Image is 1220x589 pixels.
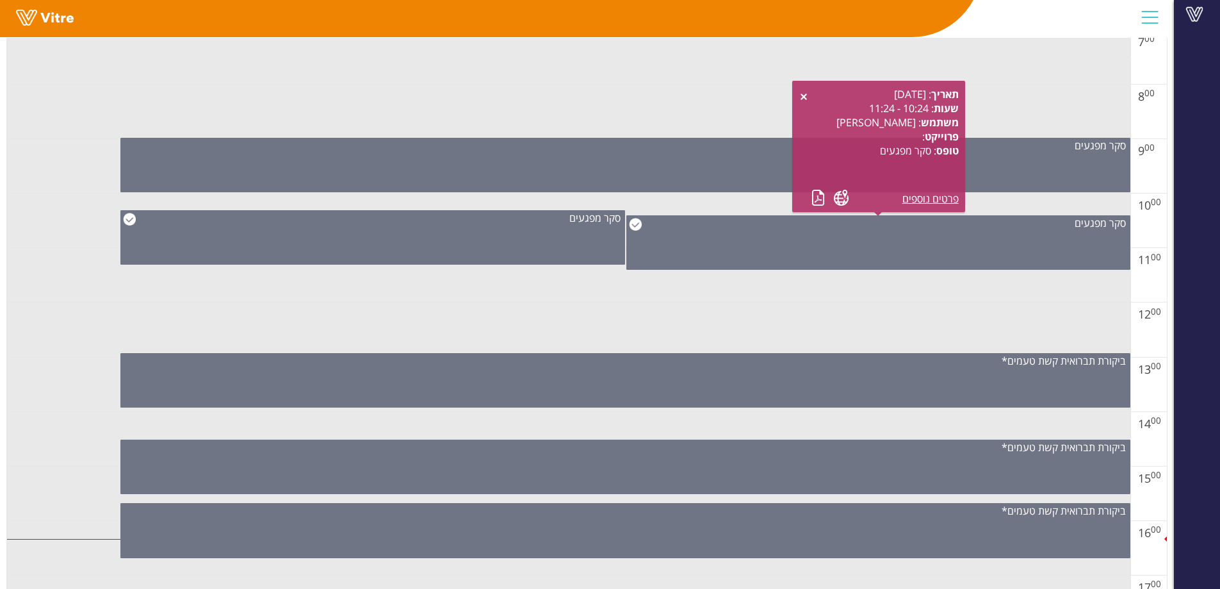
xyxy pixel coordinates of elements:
th: ​ [1130,112,1167,139]
sup: 00 [1151,524,1161,535]
p: : סקר מפגעים [811,144,959,158]
span: 7014 [1075,138,1126,153]
span: 10 [1138,197,1151,213]
span: 7014 [569,211,621,225]
a: פרטים נוספים [902,192,959,206]
th: ​ [1130,276,1167,303]
sup: 00 [1151,360,1161,372]
a: Close [799,92,809,102]
th: ​ [1130,221,1167,249]
sup: 00 [1151,469,1161,481]
span: 9 [1138,143,1144,158]
th: ​ [1130,439,1167,467]
span: 8 [1138,88,1144,104]
th: ​ [1130,57,1167,85]
strong: שעות [934,101,959,115]
sup: 00 [1151,196,1161,208]
th: ​ [1130,167,1167,194]
span: 15 [1138,470,1151,486]
strong: משתמש [921,115,959,129]
strong: טופס [936,144,959,158]
strong: תאריך [931,87,959,101]
img: Vicon.png [123,213,136,226]
sup: 00 [1151,306,1161,317]
th: ​ [1130,548,1167,576]
th: ​ [1130,330,1167,358]
span: 16 [1138,525,1151,540]
strong: פרוייקט [925,129,959,144]
img: Vicon.png [629,218,642,231]
span: 7 [1138,34,1144,49]
span: 9117 [1002,354,1126,368]
p: : [811,129,959,144]
sup: 00 [1144,33,1155,44]
span: 9117 [1002,504,1126,518]
span: 14 [1138,416,1151,431]
th: ​ [1130,494,1167,521]
span: 9117 [1002,440,1126,454]
th: ​ [1130,385,1167,412]
sup: 00 [1151,251,1161,263]
span: 12 [1138,306,1151,322]
p: : [DATE] [811,87,959,101]
sup: 00 [1144,87,1155,99]
sup: 00 [1144,142,1155,153]
sup: 00 [1151,415,1161,426]
p: : [PERSON_NAME] [811,115,959,129]
span: 11 [1138,252,1151,267]
span: 13 [1138,361,1151,377]
p: : 10:24 - 11:24 [811,101,959,115]
span: 7014 [1075,216,1126,230]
